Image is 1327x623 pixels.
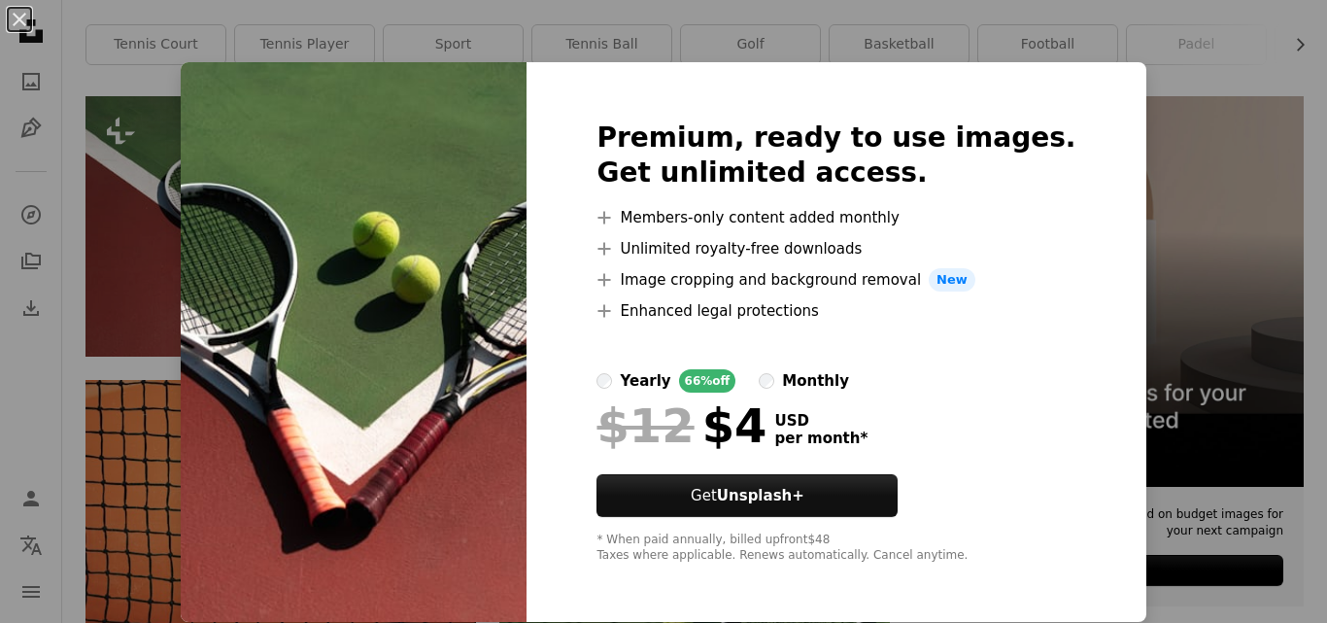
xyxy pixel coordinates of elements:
span: New [929,268,975,292]
div: * When paid annually, billed upfront $48 Taxes where applicable. Renews automatically. Cancel any... [596,533,1075,564]
strong: Unsplash+ [717,487,804,504]
img: premium_photo-1666913667082-c1fecc45275d [181,62,527,622]
div: $4 [596,400,766,451]
div: yearly [620,369,670,393]
div: 66% off [679,369,736,393]
span: per month * [774,430,868,447]
span: USD [774,412,868,430]
input: monthly [759,373,774,389]
h2: Premium, ready to use images. Get unlimited access. [596,121,1075,190]
li: Members-only content added monthly [596,206,1075,229]
li: Enhanced legal protections [596,299,1075,323]
li: Image cropping and background removal [596,268,1075,292]
li: Unlimited royalty-free downloads [596,237,1075,260]
div: monthly [782,369,849,393]
button: GetUnsplash+ [596,474,898,517]
span: $12 [596,400,694,451]
input: yearly66%off [596,373,612,389]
